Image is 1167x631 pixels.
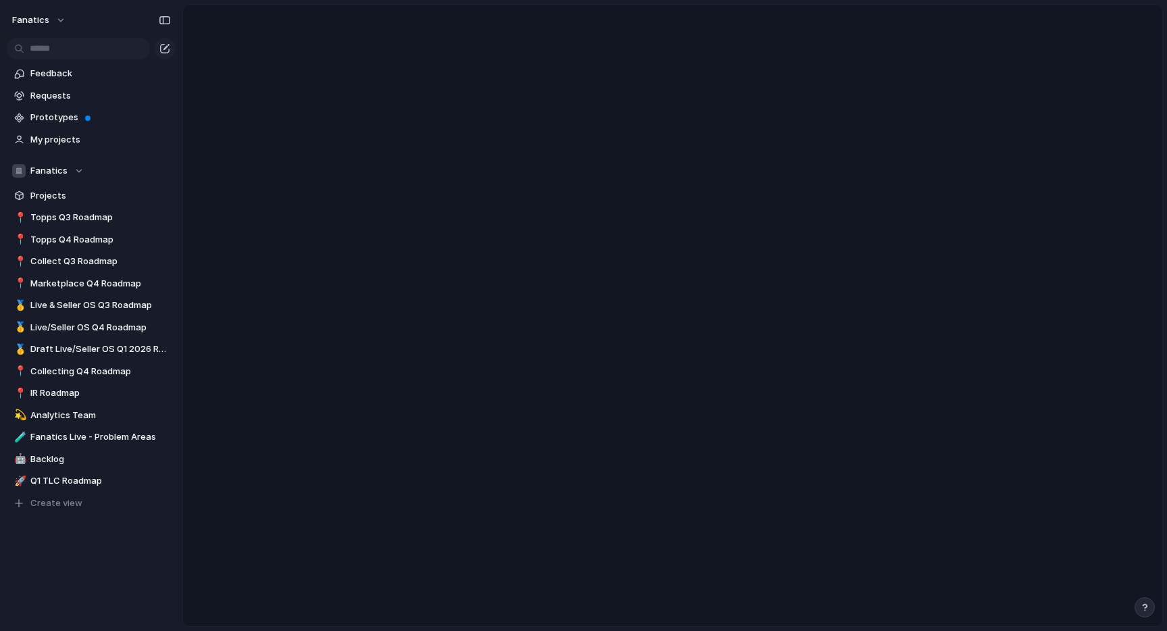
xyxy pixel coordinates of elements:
[30,453,171,466] span: Backlog
[7,207,176,228] a: 📍Topps Q3 Roadmap
[12,277,26,291] button: 📍
[7,318,176,338] a: 🥇Live/Seller OS Q4 Roadmap
[7,107,176,128] a: Prototypes
[12,474,26,488] button: 🚀
[14,298,24,313] div: 🥇
[6,9,73,31] button: fanatics
[7,274,176,294] a: 📍Marketplace Q4 Roadmap
[7,64,176,84] a: Feedback
[30,164,68,178] span: Fanatics
[30,211,171,224] span: Topps Q3 Roadmap
[7,361,176,382] a: 📍Collecting Q4 Roadmap
[12,299,26,312] button: 🥇
[14,232,24,247] div: 📍
[12,453,26,466] button: 🤖
[14,430,24,445] div: 🧪
[7,295,176,315] a: 🥇Live & Seller OS Q3 Roadmap
[12,430,26,444] button: 🧪
[14,320,24,335] div: 🥇
[7,251,176,272] a: 📍Collect Q3 Roadmap
[30,343,171,356] span: Draft Live/Seller OS Q1 2026 Roadmap
[12,365,26,378] button: 📍
[14,342,24,357] div: 🥇
[30,111,171,124] span: Prototypes
[12,343,26,356] button: 🥇
[30,365,171,378] span: Collecting Q4 Roadmap
[7,339,176,359] a: 🥇Draft Live/Seller OS Q1 2026 Roadmap
[30,386,171,400] span: IR Roadmap
[30,474,171,488] span: Q1 TLC Roadmap
[30,430,171,444] span: Fanatics Live - Problem Areas
[30,67,171,80] span: Feedback
[7,405,176,426] a: 💫Analytics Team
[7,161,176,181] button: Fanatics
[30,89,171,103] span: Requests
[7,493,176,513] button: Create view
[12,14,49,27] span: fanatics
[14,451,24,467] div: 🤖
[30,133,171,147] span: My projects
[14,474,24,489] div: 🚀
[14,210,24,226] div: 📍
[30,277,171,291] span: Marketplace Q4 Roadmap
[7,186,176,206] a: Projects
[30,497,82,510] span: Create view
[30,255,171,268] span: Collect Q3 Roadmap
[14,407,24,423] div: 💫
[12,233,26,247] button: 📍
[7,230,176,250] a: 📍Topps Q4 Roadmap
[7,130,176,150] a: My projects
[14,254,24,270] div: 📍
[14,276,24,291] div: 📍
[14,363,24,379] div: 📍
[30,299,171,312] span: Live & Seller OS Q3 Roadmap
[12,386,26,400] button: 📍
[12,321,26,334] button: 🥇
[7,449,176,470] a: 🤖Backlog
[7,427,176,447] a: 🧪Fanatics Live - Problem Areas
[30,189,171,203] span: Projects
[30,233,171,247] span: Topps Q4 Roadmap
[12,255,26,268] button: 📍
[12,211,26,224] button: 📍
[30,409,171,422] span: Analytics Team
[14,386,24,401] div: 📍
[7,86,176,106] a: Requests
[30,321,171,334] span: Live/Seller OS Q4 Roadmap
[7,383,176,403] a: 📍IR Roadmap
[7,471,176,491] a: 🚀Q1 TLC Roadmap
[12,409,26,422] button: 💫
